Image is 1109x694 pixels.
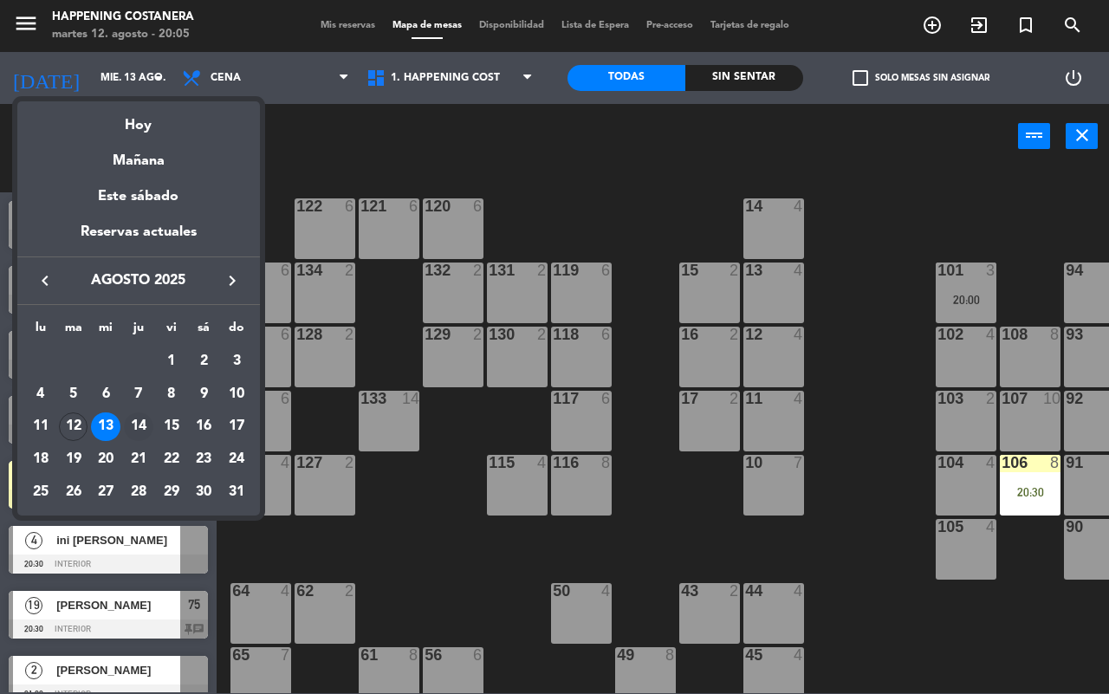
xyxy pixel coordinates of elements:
td: 13 de agosto de 2025 [89,411,122,444]
div: 6 [91,379,120,409]
td: 10 de agosto de 2025 [220,378,253,411]
div: 26 [59,477,88,507]
td: 17 de agosto de 2025 [220,411,253,444]
th: sábado [188,318,221,345]
td: 19 de agosto de 2025 [57,443,90,476]
div: 1 [157,347,186,376]
div: Este sábado [17,172,260,221]
i: keyboard_arrow_right [222,270,243,291]
div: 4 [26,379,55,409]
div: 20 [91,444,120,474]
td: 29 de agosto de 2025 [155,476,188,509]
div: 11 [26,412,55,442]
td: 22 de agosto de 2025 [155,443,188,476]
div: 2 [189,347,218,376]
td: 15 de agosto de 2025 [155,411,188,444]
div: 13 [91,412,120,442]
div: Hoy [17,101,260,137]
td: 31 de agosto de 2025 [220,476,253,509]
div: 15 [157,412,186,442]
div: 18 [26,444,55,474]
td: 18 de agosto de 2025 [24,443,57,476]
th: viernes [155,318,188,345]
div: 19 [59,444,88,474]
td: 20 de agosto de 2025 [89,443,122,476]
div: 30 [189,477,218,507]
div: 31 [222,477,251,507]
div: 24 [222,444,251,474]
button: keyboard_arrow_right [217,269,248,292]
td: 27 de agosto de 2025 [89,476,122,509]
td: 24 de agosto de 2025 [220,443,253,476]
td: 16 de agosto de 2025 [188,411,221,444]
td: 3 de agosto de 2025 [220,345,253,378]
td: 9 de agosto de 2025 [188,378,221,411]
div: 16 [189,412,218,442]
div: Reservas actuales [17,221,260,256]
div: 25 [26,477,55,507]
div: 10 [222,379,251,409]
div: 12 [59,412,88,442]
td: 25 de agosto de 2025 [24,476,57,509]
td: 12 de agosto de 2025 [57,411,90,444]
div: 28 [124,477,153,507]
div: Mañana [17,137,260,172]
th: martes [57,318,90,345]
td: 5 de agosto de 2025 [57,378,90,411]
td: 21 de agosto de 2025 [122,443,155,476]
td: 30 de agosto de 2025 [188,476,221,509]
td: 26 de agosto de 2025 [57,476,90,509]
td: 7 de agosto de 2025 [122,378,155,411]
th: miércoles [89,318,122,345]
div: 3 [222,347,251,376]
td: AGO. [24,345,155,378]
th: lunes [24,318,57,345]
td: 1 de agosto de 2025 [155,345,188,378]
div: 17 [222,412,251,442]
div: 5 [59,379,88,409]
td: 23 de agosto de 2025 [188,443,221,476]
th: jueves [122,318,155,345]
div: 9 [189,379,218,409]
span: agosto 2025 [61,269,217,292]
td: 2 de agosto de 2025 [188,345,221,378]
td: 4 de agosto de 2025 [24,378,57,411]
button: keyboard_arrow_left [29,269,61,292]
td: 6 de agosto de 2025 [89,378,122,411]
i: keyboard_arrow_left [35,270,55,291]
th: domingo [220,318,253,345]
td: 14 de agosto de 2025 [122,411,155,444]
td: 28 de agosto de 2025 [122,476,155,509]
div: 29 [157,477,186,507]
div: 8 [157,379,186,409]
td: 11 de agosto de 2025 [24,411,57,444]
div: 14 [124,412,153,442]
div: 22 [157,444,186,474]
div: 7 [124,379,153,409]
td: 8 de agosto de 2025 [155,378,188,411]
div: 23 [189,444,218,474]
div: 21 [124,444,153,474]
div: 27 [91,477,120,507]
